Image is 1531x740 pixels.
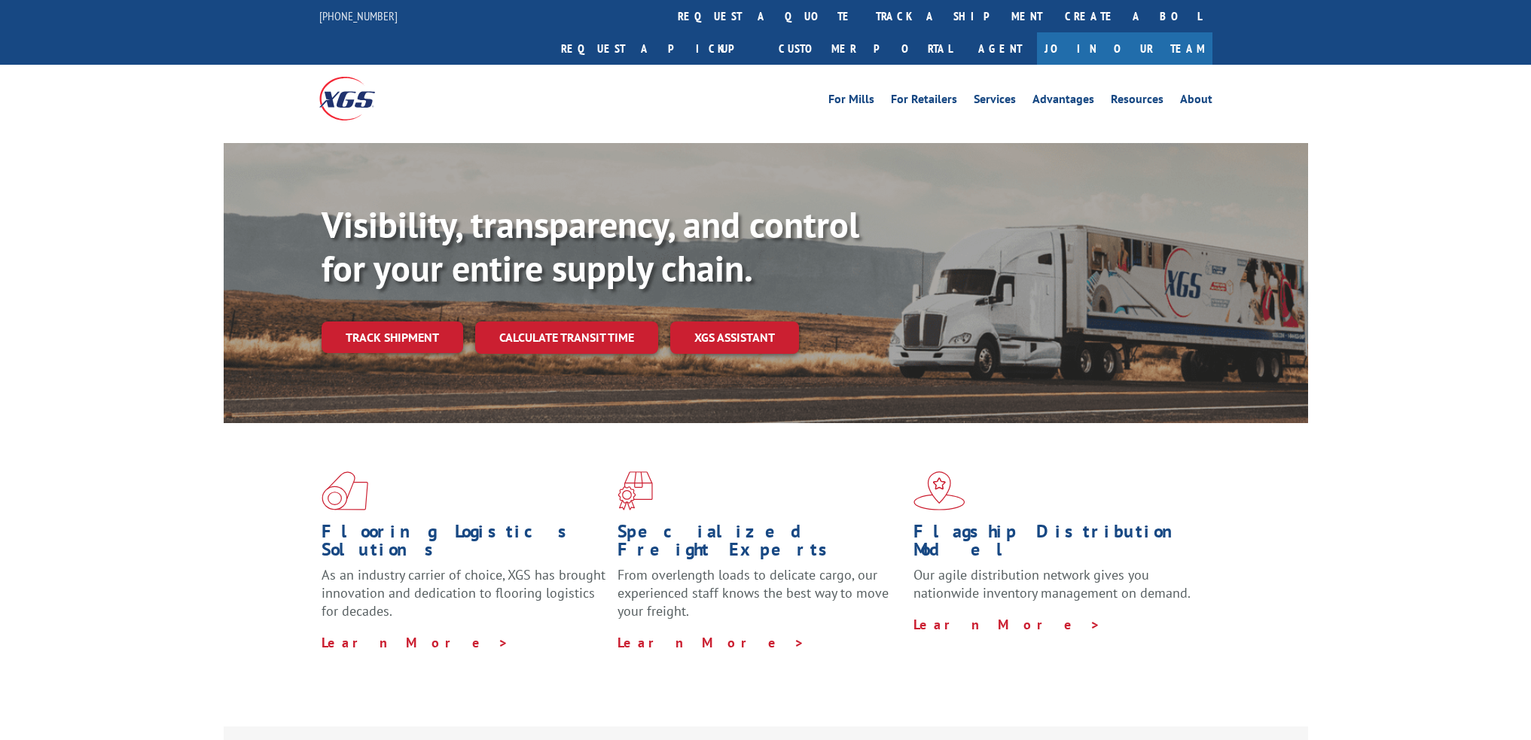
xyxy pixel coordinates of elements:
p: From overlength loads to delicate cargo, our experienced staff knows the best way to move your fr... [618,566,902,633]
a: Track shipment [322,321,463,353]
a: Advantages [1032,93,1094,110]
a: Request a pickup [550,32,767,65]
h1: Flagship Distribution Model [913,522,1198,566]
b: Visibility, transparency, and control for your entire supply chain. [322,201,859,291]
a: Join Our Team [1037,32,1212,65]
h1: Flooring Logistics Solutions [322,522,606,566]
a: XGS ASSISTANT [670,321,799,354]
a: For Retailers [891,93,957,110]
a: Learn More > [913,616,1101,633]
a: Services [974,93,1016,110]
a: Calculate transit time [475,321,658,354]
img: xgs-icon-total-supply-chain-intelligence-red [322,471,368,510]
span: As an industry carrier of choice, XGS has brought innovation and dedication to flooring logistics... [322,566,605,620]
a: About [1180,93,1212,110]
span: Our agile distribution network gives you nationwide inventory management on demand. [913,566,1191,601]
a: Customer Portal [767,32,963,65]
a: Resources [1111,93,1163,110]
img: xgs-icon-flagship-distribution-model-red [913,471,965,510]
a: Learn More > [322,634,509,651]
h1: Specialized Freight Experts [618,522,902,566]
a: For Mills [828,93,874,110]
a: Agent [963,32,1037,65]
a: [PHONE_NUMBER] [319,8,398,23]
img: xgs-icon-focused-on-flooring-red [618,471,653,510]
a: Learn More > [618,634,805,651]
